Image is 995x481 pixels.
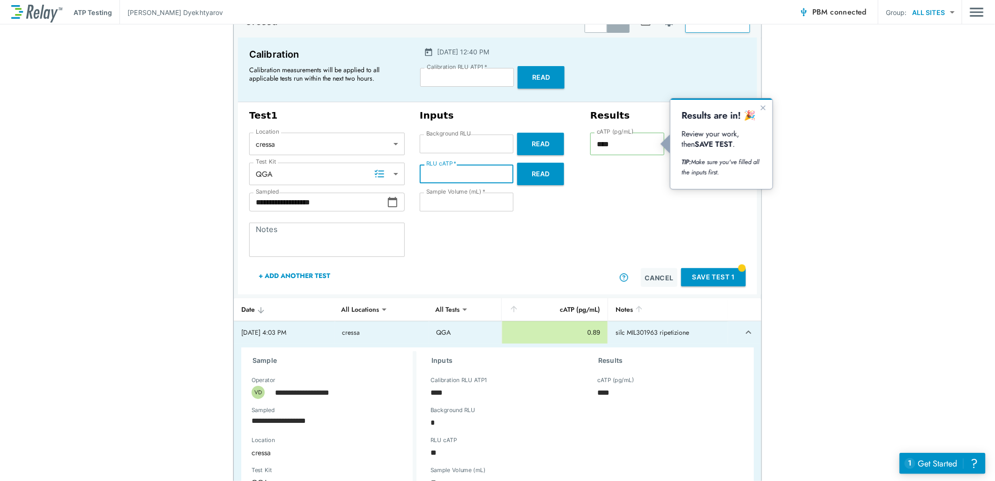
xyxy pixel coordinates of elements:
label: Calibration RLU ATP1 [431,377,487,383]
p: [PERSON_NAME] Dyekhtyarov [127,8,223,17]
label: Sample Volume (mL) [431,467,486,473]
label: Location [256,128,279,135]
label: cATP (pg/mL) [597,128,634,135]
span: PBM [812,6,867,19]
th: Date [234,298,334,321]
button: Main menu [970,3,984,21]
div: 0.89 [510,328,600,337]
div: All Locations [334,300,386,319]
button: Read [517,133,564,155]
td: cressa [334,321,429,344]
div: QGA [249,165,405,183]
button: Save Test 1 [681,268,746,286]
label: Test Kit [256,158,276,165]
img: Connected Icon [799,8,809,17]
p: Calibration [249,47,403,62]
label: cATP (pg/mL) [597,377,634,383]
label: Sampled [252,407,275,413]
h3: Sample [252,355,413,366]
button: Read [517,163,564,185]
p: ATP Testing [74,8,112,17]
div: [DATE] 4:03 PM [241,328,327,337]
button: + Add Another Test [249,264,340,287]
div: Notes [616,304,720,315]
img: LuminUltra Relay [11,2,62,23]
td: silc MIL301963 ripetizione [608,321,728,344]
div: cressa [249,135,405,153]
input: Choose date, selected date is Sep 9, 2025 [245,411,397,430]
label: Background RLU [431,407,475,413]
p: Calibration measurements will be applied to all applicable tests run within the next two hours. [249,66,399,83]
img: Drawer Icon [970,3,984,21]
h3: Results [590,110,630,121]
label: RLU cATP [431,437,457,443]
button: Read [518,66,564,89]
button: Cancel [641,268,677,287]
span: connected [831,7,867,17]
h3: Results [598,355,743,366]
div: VD [252,386,265,399]
div: All Tests [429,300,466,319]
div: cATP (pg/mL) [509,304,600,315]
h3: Test 1 [249,110,405,121]
h3: Inputs [431,355,576,366]
h3: Inputs [420,110,575,121]
button: expand row [741,324,757,340]
img: Calender Icon [424,47,433,57]
label: RLU cATP [426,160,457,167]
td: QGA [429,321,502,344]
p: Group: [886,8,907,17]
label: Calibration RLU ATP1 [427,64,487,70]
label: Background RLU [426,130,471,137]
label: Operator [252,377,275,383]
label: Test Kit [252,467,323,473]
iframe: tooltip [670,98,772,189]
label: Sample Volume (mL) [426,188,485,195]
button: PBM connected [795,3,870,22]
iframe: Resource center [899,453,986,474]
input: Choose date, selected date is Sep 15, 2025 [249,193,387,211]
label: Sampled [256,188,279,195]
label: Location [252,437,371,443]
p: [DATE] 12:40 PM [437,47,489,57]
div: cressa [245,443,403,462]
